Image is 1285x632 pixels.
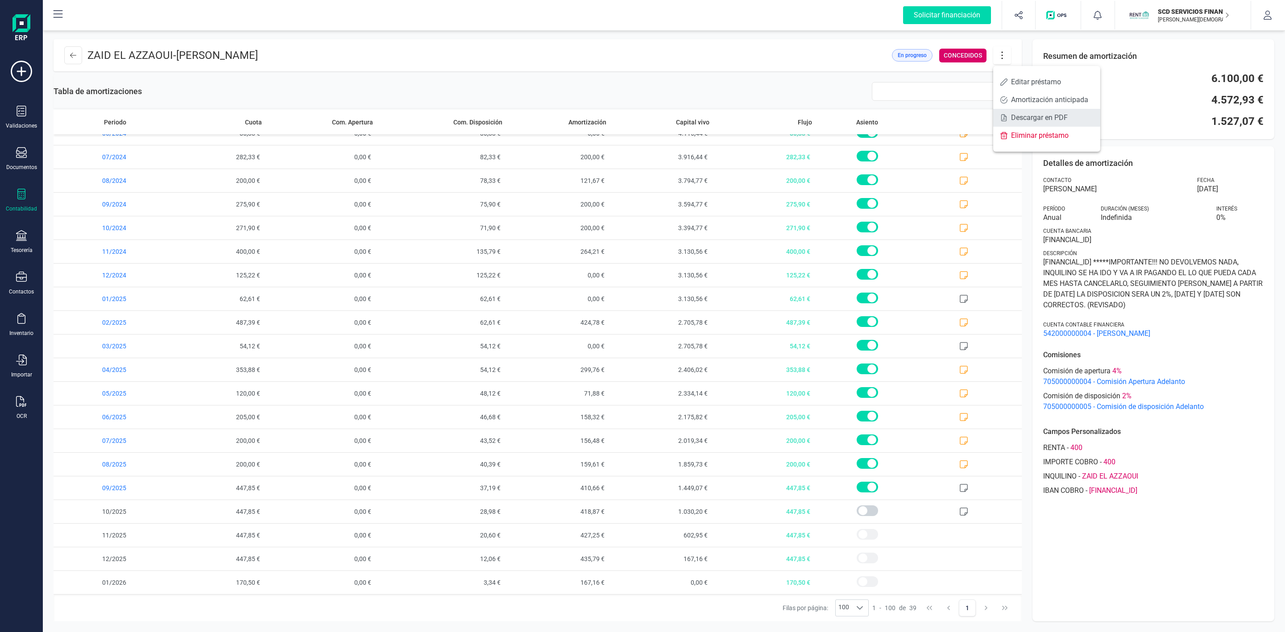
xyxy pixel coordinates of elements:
span: Cuota [245,118,262,127]
span: 602,95 € [610,524,713,547]
span: 0,00 € [265,240,377,263]
span: 487,39 € [162,311,265,334]
span: 205,00 € [713,405,816,429]
span: 71,90 € [377,216,506,240]
span: 0,00 € [265,382,377,405]
span: Período [1043,205,1065,212]
span: Comisión de apertura [1043,366,1111,376]
span: 09/2025 [54,476,162,500]
span: 0,00 € [265,145,377,169]
span: Eliminar préstamo [1011,132,1093,139]
span: [DATE] [1197,184,1218,194]
span: 400,00 € [162,240,265,263]
span: 3,34 € [377,571,506,594]
span: 200,00 € [162,169,265,192]
span: 282,33 € [713,145,816,169]
span: 0,00 € [265,405,377,429]
button: SCSCD SERVICIOS FINANCIEROS SL[PERSON_NAME][DEMOGRAPHIC_DATA][DEMOGRAPHIC_DATA] [1126,1,1240,29]
button: First Page [921,599,938,616]
span: 410,66 € [506,476,610,500]
span: 1 [872,603,876,612]
button: Solicitar financiación [892,1,1002,29]
span: 62,61 € [377,287,506,310]
span: Com. Disposición [453,118,502,127]
span: 100 [885,603,895,612]
span: 12/2025 [54,547,162,570]
span: 54,12 € [377,335,506,358]
div: - [1043,485,1264,496]
span: 2.705,78 € [610,311,713,334]
span: 447,85 € [162,547,265,570]
span: 167,16 € [506,571,610,594]
span: Interés [1216,205,1237,212]
span: 11/2024 [54,240,162,263]
span: 0,00 € [265,500,377,523]
span: 200,00 € [713,453,816,476]
span: 125,22 € [713,264,816,287]
span: 200,00 € [162,453,265,476]
span: 3.130,56 € [610,264,713,287]
span: 0,00 € [506,335,610,358]
div: Filas por página: [783,599,869,616]
span: INQUILINO [1043,471,1077,482]
div: - [1043,457,1264,467]
span: 447,85 € [713,524,816,547]
span: 1.859,73 € [610,453,713,476]
span: Fecha [1197,177,1215,184]
p: Resumen de amortización [1043,50,1264,62]
span: 43,52 € [377,429,506,452]
span: Asiento [856,118,878,127]
span: 271,90 € [162,216,265,240]
span: 07/2024 [54,145,162,169]
span: Editar préstamo [1011,78,1093,86]
button: Previous Page [940,599,957,616]
span: 10/2024 [54,216,162,240]
span: 40,39 € [377,453,506,476]
span: 0,00 € [265,476,377,500]
span: Flujo [798,118,812,127]
span: IBAN COBRO [1043,485,1084,496]
span: 447,85 € [713,547,816,570]
span: 62,61 € [713,287,816,310]
span: 170,50 € [713,571,816,594]
span: 07/2025 [54,429,162,452]
span: Indefinida [1101,212,1206,223]
span: 10/2025 [54,500,162,523]
span: [PERSON_NAME] [176,49,258,62]
p: SCD SERVICIOS FINANCIEROS SL [1158,7,1229,16]
span: RENTA [1043,442,1065,453]
div: - [1043,471,1264,482]
span: 435,79 € [506,547,610,570]
span: 205,00 € [162,405,265,429]
span: Contacto [1043,177,1071,184]
span: 4 % [1112,366,1122,376]
span: 282,33 € [162,145,265,169]
span: 487,39 € [713,311,816,334]
span: 82,33 € [377,145,506,169]
span: Capital vivo [676,118,709,127]
span: 424,78 € [506,311,610,334]
span: 447,85 € [713,476,816,500]
img: Logo de OPS [1046,11,1070,20]
span: 447,85 € [713,500,816,523]
span: 167,16 € [610,547,713,570]
button: Page 1 [959,599,976,616]
span: 3.594,77 € [610,193,713,216]
span: 6.100,00 € [1211,71,1264,86]
span: 08/2025 [54,453,162,476]
span: Comisión de disposición [1043,391,1120,401]
span: 159,61 € [506,453,610,476]
img: SC [1129,5,1149,25]
span: 447,85 € [162,476,265,500]
span: Tabla de amortizaciones [54,85,142,98]
span: 0,00 € [265,429,377,452]
div: OCR [17,413,27,420]
span: [FINANCIAL_ID] *****IMPORTANTE!!! NO DEVOLVEMOS NADA, INQUILINO SE HA IDO Y VA A IR PAGANDO EL LO... [1043,257,1264,310]
span: 03/2025 [54,335,162,358]
span: 0,00 € [265,358,377,381]
span: 39 [909,603,916,612]
span: 418,87 € [506,500,610,523]
span: 3.130,56 € [610,287,713,310]
span: Periodo [104,118,126,127]
span: 0,00 € [506,264,610,287]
